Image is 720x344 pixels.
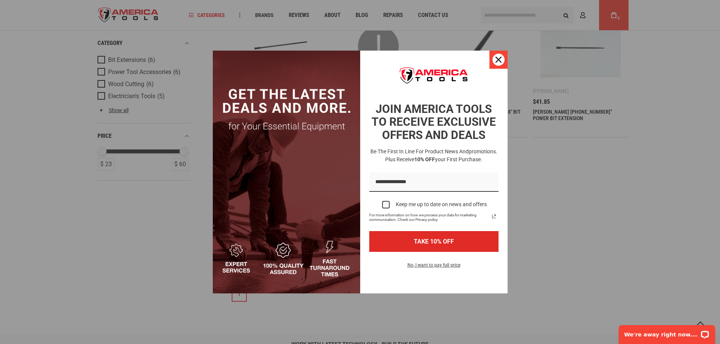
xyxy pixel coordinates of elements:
div: Keep me up to date on news and offers [396,201,487,208]
button: No, I want to pay full price [401,261,466,274]
span: For more information on how we process your data for marketing communication. Check our Privacy p... [369,213,489,222]
h3: Be the first in line for product news and [368,148,500,164]
svg: close icon [495,57,502,63]
svg: link icon [489,212,499,221]
input: Email field [369,173,499,192]
a: Read our Privacy Policy [489,212,499,221]
strong: JOIN AMERICA TOOLS TO RECEIVE EXCLUSIVE OFFERS AND DEALS [372,102,496,142]
strong: 10% OFF [414,156,435,162]
button: TAKE 10% OFF [369,231,499,252]
iframe: LiveChat chat widget [614,320,720,344]
button: Close [489,51,508,69]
